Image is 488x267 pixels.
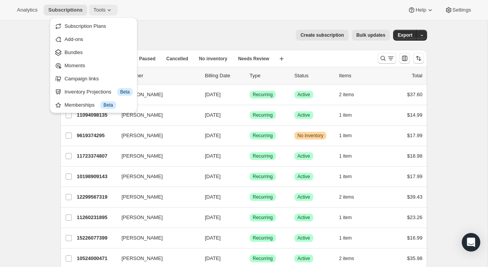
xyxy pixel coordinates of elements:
p: 12299567319 [77,193,115,201]
button: Memberships [52,99,135,111]
span: [DATE] [205,255,221,261]
span: $23.26 [407,214,422,220]
div: 12299567319[PERSON_NAME][DATE]SuccessRecurringSuccessActive2 items$39.43 [77,192,422,202]
p: 10198909143 [77,173,115,180]
span: Active [297,255,310,262]
button: 1 item [339,212,360,223]
span: [DATE] [205,112,221,118]
span: Recurring [253,255,273,262]
span: 1 item [339,153,352,159]
button: Bundles [52,46,135,58]
span: [PERSON_NAME] [122,111,163,119]
button: Create subscription [296,30,349,41]
button: [PERSON_NAME] [117,129,194,142]
button: 1 item [339,110,360,121]
span: Active [297,194,310,200]
span: 1 item [339,112,352,118]
span: [DATE] [205,194,221,200]
p: 11723374807 [77,152,115,160]
div: Type [250,72,288,80]
span: No inventory [199,56,227,62]
div: IDCustomerBilling DateTypeStatusItemsTotal [77,72,422,80]
span: Add-ons [64,36,83,42]
p: Total [412,72,422,80]
p: 15226077399 [77,234,115,242]
span: [PERSON_NAME] [122,255,163,262]
span: Beta [120,89,130,95]
div: 11723374807[PERSON_NAME][DATE]SuccessRecurringSuccessActive1 item$18.98 [77,151,422,162]
span: 2 items [339,194,354,200]
span: [DATE] [205,235,221,241]
p: 10524000471 [77,255,115,262]
button: Bulk updates [352,30,390,41]
button: Sort the results [413,53,424,64]
span: Recurring [253,133,273,139]
span: $39.43 [407,194,422,200]
button: Analytics [12,5,42,15]
span: $17.99 [407,133,422,138]
button: 1 item [339,233,360,243]
button: [PERSON_NAME] [117,170,194,183]
span: [PERSON_NAME] [122,173,163,180]
span: Active [297,92,310,98]
span: Active [297,112,310,118]
button: 1 item [339,151,360,162]
p: 11260231895 [77,214,115,221]
span: Settings [453,7,471,13]
button: Export [393,30,417,41]
span: Export [398,32,412,38]
button: Help [403,5,438,15]
span: Recurring [253,214,273,221]
button: Campaign links [52,72,135,85]
button: [PERSON_NAME] [117,191,194,203]
span: Paused [139,56,155,62]
span: Campaign links [64,76,99,82]
span: [PERSON_NAME] [122,234,163,242]
div: 11260231895[PERSON_NAME][DATE]SuccessRecurringSuccessActive1 item$23.26 [77,212,422,223]
span: Recurring [253,235,273,241]
span: 2 items [339,92,354,98]
span: Cancelled [166,56,188,62]
span: 1 item [339,133,352,139]
button: 2 items [339,89,363,100]
span: [PERSON_NAME] [122,152,163,160]
p: Billing Date [205,72,243,80]
span: [DATE] [205,153,221,159]
div: Open Intercom Messenger [462,233,480,252]
button: Settings [440,5,476,15]
span: 2 items [339,255,354,262]
button: 1 item [339,171,360,182]
div: Memberships [64,101,133,109]
button: Subscriptions [44,5,87,15]
span: Recurring [253,153,273,159]
span: Analytics [17,7,37,13]
button: 1 item [339,130,360,141]
p: Customer [122,72,199,80]
span: Create subscription [301,32,344,38]
span: [PERSON_NAME] [122,132,163,139]
span: Recurring [253,112,273,118]
button: [PERSON_NAME] [117,88,194,101]
span: Active [297,173,310,180]
div: Inventory Projections [64,88,133,96]
div: Items [339,72,378,80]
span: Recurring [253,173,273,180]
button: Create new view [275,53,288,64]
span: Tools [93,7,105,13]
div: 10524000471[PERSON_NAME][DATE]SuccessRecurringSuccessActive2 items$35.98 [77,253,422,264]
span: [PERSON_NAME] [122,214,163,221]
span: Needs Review [238,56,269,62]
button: 2 items [339,253,363,264]
span: Recurring [253,92,273,98]
button: Add-ons [52,33,135,45]
span: No inventory [297,133,323,139]
span: [PERSON_NAME] [122,91,163,99]
div: 11094098135[PERSON_NAME][DATE]SuccessRecurringSuccessActive1 item$14.99 [77,110,422,121]
span: Active [297,235,310,241]
div: 10198909143[PERSON_NAME][DATE]SuccessRecurringSuccessActive1 item$17.99 [77,171,422,182]
span: 1 item [339,214,352,221]
button: 2 items [339,192,363,202]
button: Moments [52,59,135,71]
span: [DATE] [205,214,221,220]
span: $37.60 [407,92,422,97]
